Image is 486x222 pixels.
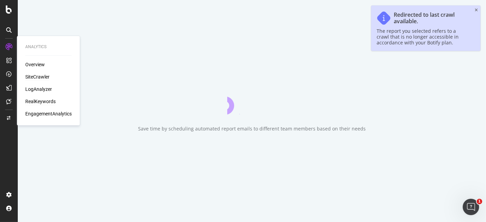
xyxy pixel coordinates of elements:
[477,199,482,204] span: 1
[25,110,72,117] a: EngagementAnalytics
[475,8,478,12] div: close toast
[25,73,50,80] a: SiteCrawler
[25,44,72,50] div: Analytics
[25,86,52,93] a: LogAnalyzer
[138,125,366,132] div: Save time by scheduling automated report emails to different team members based on their needs
[394,12,468,25] div: Redirected to last crawl available.
[377,28,468,45] div: The report you selected refers to a crawl that is no longer accessible in accordance with your Bo...
[25,61,45,68] a: Overview
[25,98,56,105] a: RealKeywords
[463,199,479,215] iframe: Intercom live chat
[227,90,276,114] div: animation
